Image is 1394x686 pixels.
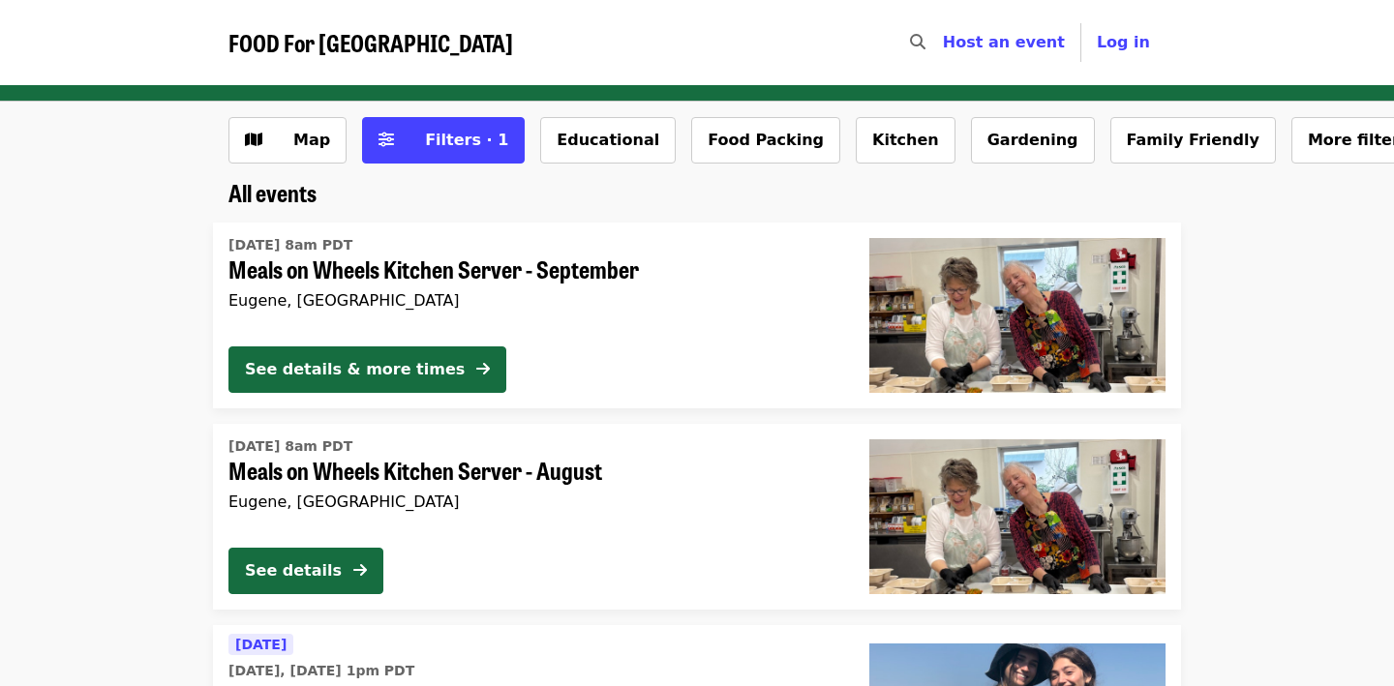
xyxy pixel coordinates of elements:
img: Meals on Wheels Kitchen Server - September organized by FOOD For Lane County [869,238,1166,393]
i: map icon [245,131,262,149]
div: Eugene, [GEOGRAPHIC_DATA] [228,291,838,310]
div: Eugene, [GEOGRAPHIC_DATA] [228,492,838,511]
button: Show map view [228,117,347,164]
span: Meals on Wheels Kitchen Server - August [228,457,838,485]
time: [DATE] 8am PDT [228,235,352,255]
a: FOOD For [GEOGRAPHIC_DATA] [228,29,513,57]
button: Log in [1081,23,1166,62]
span: All events [228,175,317,209]
span: Meals on Wheels Kitchen Server - September [228,255,838,283]
button: Filters (1 selected) [362,117,525,164]
div: See details & more times [245,358,465,381]
button: Gardening [971,117,1095,164]
i: sliders-h icon [379,131,394,149]
div: See details [245,559,342,582]
i: search icon [910,33,925,51]
button: Educational [540,117,676,164]
button: Kitchen [856,117,955,164]
i: arrow-right icon [353,561,367,580]
a: Host an event [943,33,1065,51]
span: Map [293,131,330,149]
button: See details & more times [228,346,506,393]
button: Family Friendly [1110,117,1276,164]
a: See details for "Meals on Wheels Kitchen Server - August" [213,424,1181,610]
button: Food Packing [691,117,840,164]
img: Meals on Wheels Kitchen Server - August organized by FOOD For Lane County [869,439,1166,594]
time: [DATE], [DATE] 1pm PDT [228,661,414,681]
input: Search [937,19,953,66]
span: Filters · 1 [425,131,508,149]
i: arrow-right icon [476,360,490,378]
span: [DATE] [235,637,287,652]
span: Log in [1097,33,1150,51]
button: See details [228,548,383,594]
span: FOOD For [GEOGRAPHIC_DATA] [228,25,513,59]
time: [DATE] 8am PDT [228,436,352,457]
a: See details for "Meals on Wheels Kitchen Server - September" [213,223,1181,408]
